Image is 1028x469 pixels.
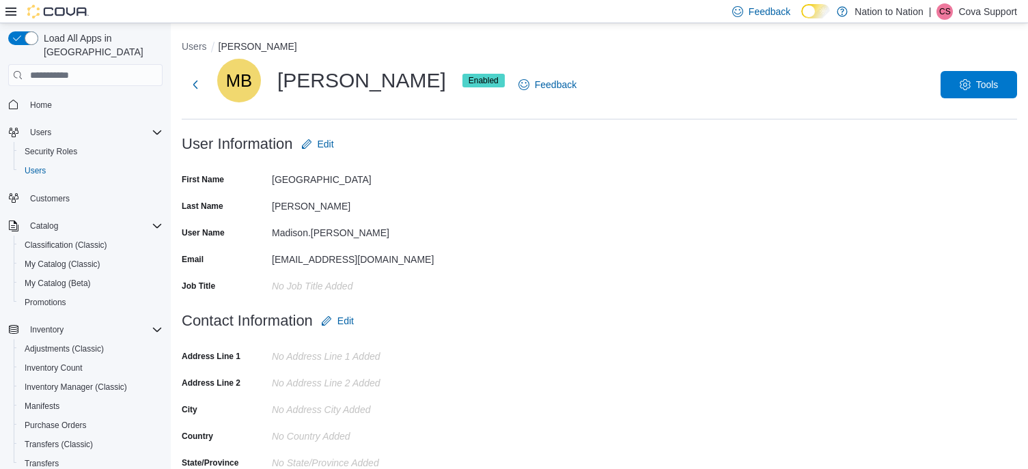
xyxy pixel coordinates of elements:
[19,294,72,311] a: Promotions
[19,256,163,272] span: My Catalog (Classic)
[25,190,75,207] a: Customers
[19,341,163,357] span: Adjustments (Classic)
[801,4,830,18] input: Dark Mode
[958,3,1017,20] p: Cova Support
[936,3,953,20] div: Cova Support
[30,193,70,204] span: Customers
[855,3,923,20] p: Nation to Nation
[272,425,455,442] div: No Country Added
[25,401,59,412] span: Manifests
[217,59,261,102] div: Madison Baldwin
[25,458,59,469] span: Transfers
[316,307,359,335] button: Edit
[25,190,163,207] span: Customers
[14,416,168,435] button: Purchase Orders
[182,313,313,329] h3: Contact Information
[14,293,168,312] button: Promotions
[19,398,65,414] a: Manifests
[25,97,57,113] a: Home
[19,275,96,292] a: My Catalog (Beta)
[3,320,168,339] button: Inventory
[182,254,204,265] label: Email
[182,227,225,238] label: User Name
[19,398,163,414] span: Manifests
[182,201,223,212] label: Last Name
[182,431,213,442] label: Country
[25,322,69,338] button: Inventory
[272,399,455,415] div: No Address City added
[14,161,168,180] button: Users
[296,130,339,158] button: Edit
[25,343,104,354] span: Adjustments (Classic)
[25,420,87,431] span: Purchase Orders
[25,382,127,393] span: Inventory Manager (Classic)
[182,71,209,98] button: Next
[272,222,455,238] div: Madison.[PERSON_NAME]
[14,255,168,274] button: My Catalog (Classic)
[3,188,168,208] button: Customers
[929,3,932,20] p: |
[217,59,505,102] div: [PERSON_NAME]
[25,218,163,234] span: Catalog
[38,31,163,59] span: Load All Apps in [GEOGRAPHIC_DATA]
[272,195,455,212] div: [PERSON_NAME]
[14,358,168,378] button: Inventory Count
[25,165,46,176] span: Users
[182,351,240,362] label: Address Line 1
[182,404,197,415] label: City
[749,5,790,18] span: Feedback
[462,74,505,87] span: Enabled
[30,100,52,111] span: Home
[27,5,89,18] img: Cova
[182,174,224,185] label: First Name
[25,240,107,251] span: Classification (Classic)
[182,378,240,388] label: Address Line 2
[469,74,499,87] span: Enabled
[19,379,163,395] span: Inventory Manager (Classic)
[3,216,168,236] button: Catalog
[182,136,293,152] h3: User Information
[19,294,163,311] span: Promotions
[182,41,207,52] button: Users
[25,146,77,157] span: Security Roles
[19,360,163,376] span: Inventory Count
[272,275,455,292] div: No Job Title added
[25,124,163,141] span: Users
[25,297,66,308] span: Promotions
[25,278,91,289] span: My Catalog (Beta)
[14,339,168,358] button: Adjustments (Classic)
[25,218,64,234] button: Catalog
[25,363,83,373] span: Inventory Count
[19,341,109,357] a: Adjustments (Classic)
[19,379,133,395] a: Inventory Manager (Classic)
[337,314,354,328] span: Edit
[513,71,582,98] a: Feedback
[219,41,297,52] button: [PERSON_NAME]
[25,124,57,141] button: Users
[30,324,64,335] span: Inventory
[272,452,455,468] div: No State/Province Added
[25,322,163,338] span: Inventory
[19,162,51,179] a: Users
[272,372,455,388] div: No Address Line 2 added
[19,256,106,272] a: My Catalog (Classic)
[25,439,93,450] span: Transfers (Classic)
[25,96,163,113] span: Home
[939,3,951,20] span: CS
[19,417,92,434] a: Purchase Orders
[226,59,252,102] span: MB
[801,18,802,19] span: Dark Mode
[19,237,163,253] span: Classification (Classic)
[14,274,168,293] button: My Catalog (Beta)
[19,360,88,376] a: Inventory Count
[3,94,168,114] button: Home
[14,378,168,397] button: Inventory Manager (Classic)
[19,143,83,160] a: Security Roles
[19,436,98,453] a: Transfers (Classic)
[14,397,168,416] button: Manifests
[14,236,168,255] button: Classification (Classic)
[19,417,163,434] span: Purchase Orders
[14,435,168,454] button: Transfers (Classic)
[535,78,576,91] span: Feedback
[182,281,215,292] label: Job Title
